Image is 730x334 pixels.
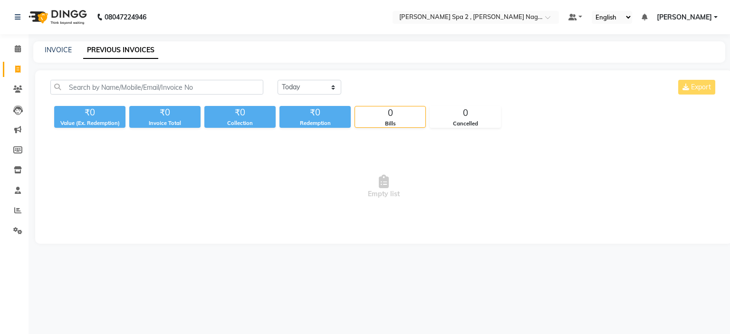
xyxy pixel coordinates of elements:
div: Collection [204,119,276,127]
b: 08047224946 [105,4,146,30]
div: ₹0 [54,106,125,119]
div: 0 [355,106,425,120]
a: INVOICE [45,46,72,54]
img: logo [24,4,89,30]
a: PREVIOUS INVOICES [83,42,158,59]
div: Cancelled [430,120,500,128]
div: 0 [430,106,500,120]
span: Empty list [50,139,717,234]
div: Invoice Total [129,119,201,127]
div: ₹0 [129,106,201,119]
div: Redemption [279,119,351,127]
div: ₹0 [204,106,276,119]
input: Search by Name/Mobile/Email/Invoice No [50,80,263,95]
div: ₹0 [279,106,351,119]
div: Value (Ex. Redemption) [54,119,125,127]
div: Bills [355,120,425,128]
span: [PERSON_NAME] [657,12,712,22]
